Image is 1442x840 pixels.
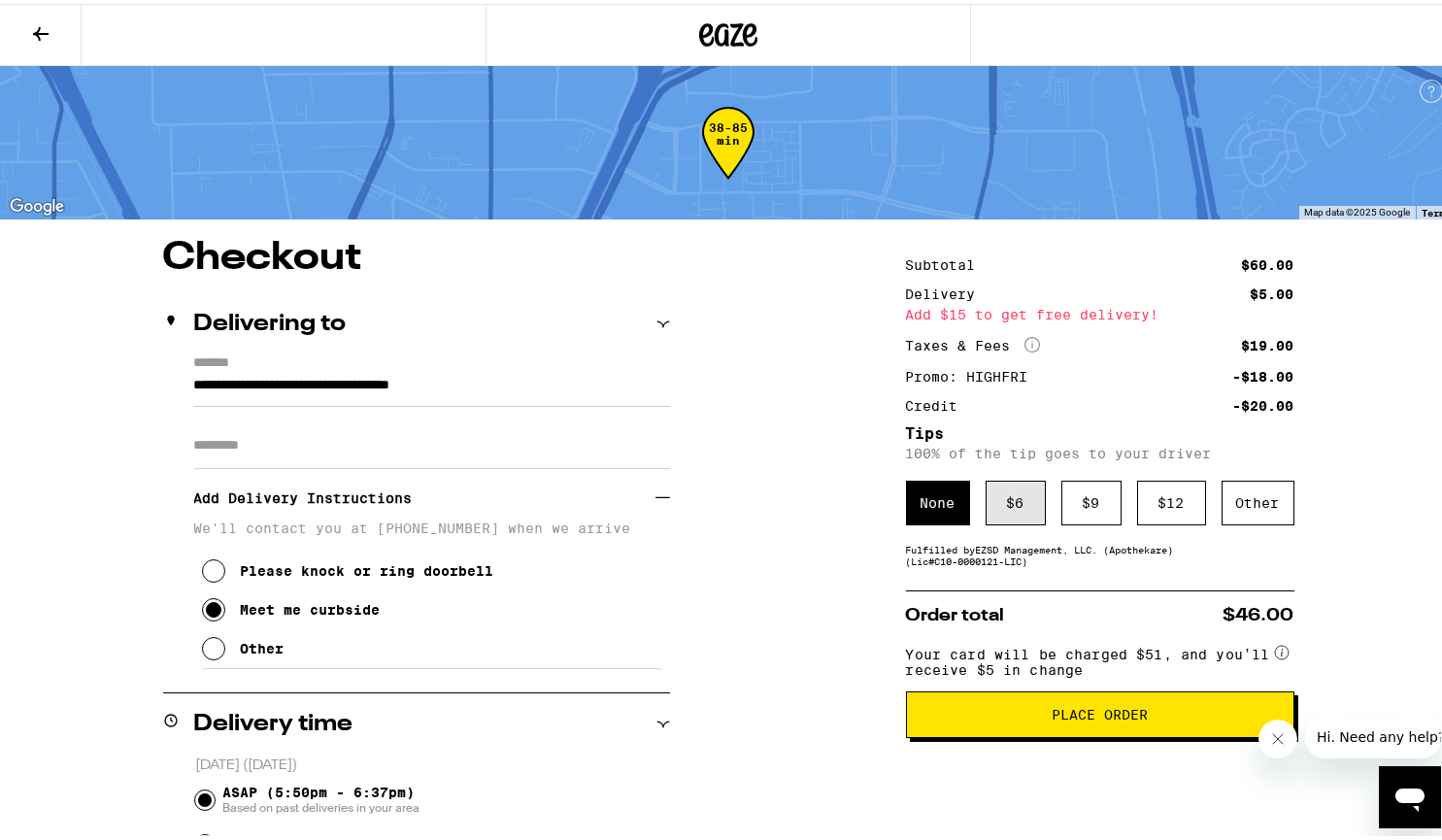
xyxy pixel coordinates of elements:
span: Map data ©2025 Google [1304,203,1410,214]
div: $ 9 [1061,477,1122,521]
h3: Add Delivery Instructions [194,472,655,517]
div: -$20.00 [1233,395,1294,409]
div: Delivery [906,284,989,297]
div: Add $15 to get free delivery! [906,304,1294,318]
div: Other [1222,477,1294,521]
div: 38-85 min [702,118,755,190]
div: $5.00 [1251,284,1294,297]
span: $46.00 [1224,603,1294,621]
h2: Delivery time [194,709,353,732]
div: Taxes & Fees [906,333,1040,351]
iframe: Button to launch messaging window [1379,762,1441,824]
h5: Tips [906,422,1294,438]
span: Your card will be charged $51, and you’ll receive $5 in change [906,636,1271,674]
h1: Checkout [163,235,670,274]
div: None [906,477,970,521]
a: Open this area in Google Maps (opens a new window) [5,190,69,216]
div: -$18.00 [1233,366,1294,380]
span: Hi. Need any help? [12,14,140,29]
div: Fulfilled by EZSD Management, LLC. (Apothekare) (Lic# C10-0000121-LIC ) [906,540,1294,563]
div: Other [241,637,285,653]
div: Promo: HIGHFRI [906,366,1042,380]
p: 100% of the tip goes to your driver [906,442,1294,457]
p: [DATE] ([DATE]) [195,753,670,771]
div: Credit [906,395,972,409]
p: We'll contact you at [PHONE_NUMBER] when we arrive [194,517,670,532]
div: $ 12 [1137,477,1206,521]
iframe: Message from company [1305,712,1441,755]
button: Meet me curbside [202,587,381,625]
h2: Delivering to [194,309,347,332]
button: Place Order [906,688,1294,734]
button: Please knock or ring doorbell [202,548,494,587]
div: $60.00 [1242,254,1294,268]
span: Order total [906,603,1005,621]
span: Place Order [1052,704,1148,718]
div: Meet me curbside [241,598,381,614]
button: Other [202,625,285,664]
span: Based on past deliveries in your area [222,796,419,812]
div: Please knock or ring doorbell [241,559,494,575]
img: Google [5,190,69,216]
iframe: Close message [1258,716,1297,755]
div: $ 6 [986,477,1046,521]
div: $19.00 [1242,335,1294,349]
span: ASAP (5:50pm - 6:37pm) [222,781,419,812]
div: Subtotal [906,254,989,268]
